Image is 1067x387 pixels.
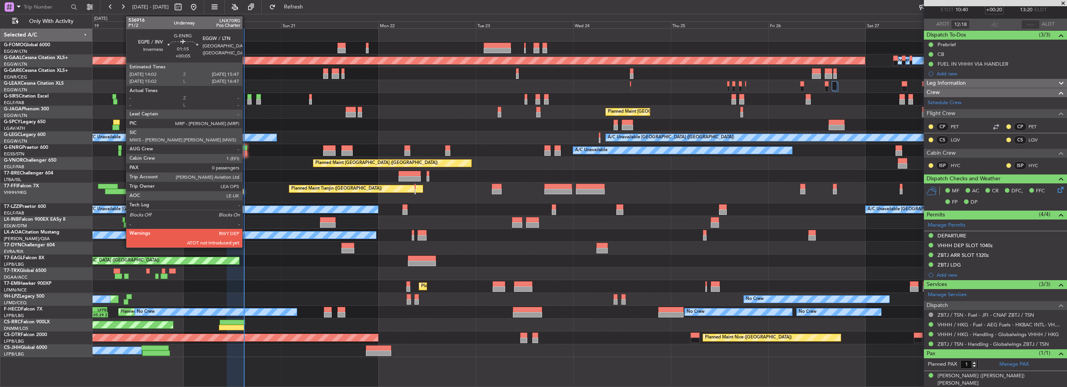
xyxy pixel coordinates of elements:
a: LFMD/CEQ [4,300,26,306]
a: LFPB/LBG [4,338,24,344]
input: Trip Number [24,1,68,13]
span: Dispatch Checks and Weather [927,174,1001,183]
a: EGLF/FAB [4,100,24,106]
div: A/C Unavailable [GEOGRAPHIC_DATA] ([GEOGRAPHIC_DATA]) [868,204,994,215]
a: LX-INBFalcon 900EX EASy II [4,217,65,222]
div: [DATE] [94,16,107,22]
a: T7-EMIHawker 900XP [4,281,51,286]
div: CB [938,51,944,58]
a: EGLF/FAB [4,210,24,216]
a: LQV [1029,136,1046,143]
div: CP [1014,122,1027,131]
a: G-GARECessna Citation XLS+ [4,68,68,73]
div: CP [936,122,949,131]
span: ELDT [1034,6,1047,14]
span: ETOT [941,6,953,14]
span: G-GARE [4,68,22,73]
a: Manage PAX [999,361,1029,368]
a: G-ENRGPraetor 600 [4,145,48,150]
a: ZBTJ / TSN - Fuel - JFI - CNAF ZBTJ / TSN [938,312,1034,318]
div: DEPARTURE [938,232,966,239]
span: Cabin Crew [927,149,956,158]
a: G-JAGAPhenom 300 [4,107,49,112]
div: Add new [937,70,1063,77]
span: G-LEAX [4,81,21,86]
div: A/C Unavailable [GEOGRAPHIC_DATA] ([GEOGRAPHIC_DATA]) [88,204,215,215]
span: G-GAAL [4,56,22,60]
button: Refresh [266,1,312,13]
div: Planned Maint [GEOGRAPHIC_DATA] ([GEOGRAPHIC_DATA]) [608,106,730,118]
span: 9H-LPZ [4,294,19,299]
span: 13:20 [1020,6,1032,14]
div: Fri 19 [86,21,184,28]
a: DGAA/ACC [4,274,28,280]
span: F-HECD [4,307,21,312]
span: G-SIRS [4,94,19,99]
a: 9H-LPZLegacy 500 [4,294,44,299]
a: EGGW/LTN [4,61,27,67]
a: HYC [1029,162,1046,169]
span: AC [972,187,979,195]
span: Services [927,280,947,289]
span: [DATE] - [DATE] [132,3,169,10]
a: EDLW/DTM [4,223,27,229]
div: Unplanned Maint [GEOGRAPHIC_DATA] ([GEOGRAPHIC_DATA]) [147,93,275,105]
div: ZBTJ ARR SLOT 1320z [938,252,989,258]
span: DP [971,199,978,206]
span: LX-INB [4,217,19,222]
a: G-VNORChallenger 650 [4,158,56,163]
span: Dispatch [927,301,948,310]
span: G-LEGC [4,132,21,137]
span: Pax [927,349,935,358]
div: Planned Maint Tianjin ([GEOGRAPHIC_DATA]) [291,183,382,195]
span: T7-DYN [4,243,21,248]
div: Mon 22 [378,21,476,28]
a: VHHH / HKG - Handling - Globalwings VHHH / HKG [938,331,1059,338]
a: EGGW/LTN [4,138,27,144]
span: 10:40 [955,6,968,14]
div: A/C Unavailable [88,132,121,143]
a: PET [951,123,968,130]
span: CS-DTR [4,333,21,337]
a: T7-LZZIPraetor 600 [4,204,46,209]
a: EGNR/CEG [4,74,27,80]
span: FFC [1036,187,1045,195]
a: G-GAALCessna Citation XLS+ [4,56,68,60]
button: Only With Activity [9,15,84,28]
a: T7-EAGLFalcon 8X [4,256,44,260]
a: G-SIRSCitation Excel [4,94,49,99]
div: ISP [1014,161,1027,170]
div: VHHH DEP SLOT 1040z [938,242,993,249]
div: No Crew [746,293,764,305]
span: DFC, [1011,187,1023,195]
span: Flight Crew [927,109,955,118]
span: Crew [927,88,940,97]
input: --:-- [951,20,970,29]
span: T7-LZZI [4,204,20,209]
a: VHHH/HKG [4,190,27,195]
a: LFPB/LBG [4,313,24,319]
div: LFPB [88,307,107,312]
a: DNMM/LOS [4,326,28,331]
a: LFMN/NCE [4,287,27,293]
span: ATOT [936,21,949,28]
span: (1/1) [1039,349,1050,357]
span: T7-EMI [4,281,19,286]
div: Planned Maint [GEOGRAPHIC_DATA] ([GEOGRAPHIC_DATA]) [315,157,438,169]
a: T7-DYNChallenger 604 [4,243,55,248]
a: Manage Permits [928,221,966,229]
div: Prebrief [938,41,956,48]
div: CS [936,136,949,144]
div: Planned Maint [GEOGRAPHIC_DATA] ([GEOGRAPHIC_DATA]) [121,306,243,318]
a: EVRA/RIX [4,249,23,255]
div: Planned Maint [GEOGRAPHIC_DATA] [421,281,495,292]
a: G-LEAXCessna Citation XLS [4,81,64,86]
a: T7-TRXGlobal 6500 [4,268,46,273]
div: No Crew [137,306,155,318]
div: Tue 23 [476,21,574,28]
div: CS [1014,136,1027,144]
span: CR [992,187,999,195]
span: (3/3) [1039,31,1050,39]
span: FP [952,199,958,206]
span: T7-EAGL [4,256,23,260]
